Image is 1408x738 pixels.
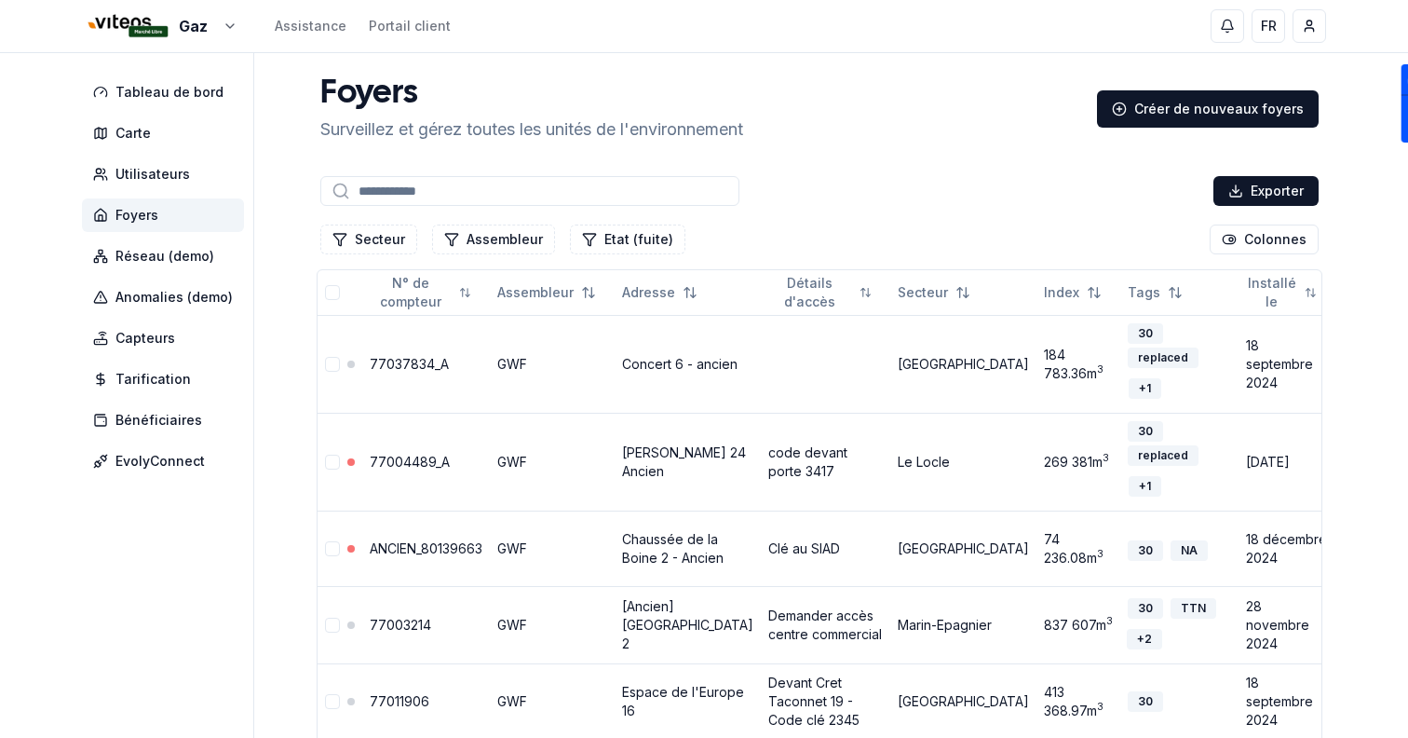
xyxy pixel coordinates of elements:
[757,278,883,307] button: Not sorted. Click to sort ascending.
[115,206,158,225] span: Foyers
[1128,691,1163,712] div: 30
[115,411,202,430] span: Bénéficiaires
[1252,9,1285,43] button: FR
[1171,598,1216,619] div: TTN
[570,225,685,254] button: Filtrer les lignes
[320,116,743,143] p: Surveillez et gérez toutes les unités de l'environnement
[82,157,251,191] a: Utilisateurs
[761,511,890,586] td: Clé au SIAD
[1097,548,1103,560] sup: 3
[115,288,233,307] span: Anomalies (demo)
[82,239,251,273] a: Réseau (demo)
[622,356,738,372] a: Concert 6 - ancien
[82,7,237,47] button: Gaz
[890,511,1036,586] td: [GEOGRAPHIC_DATA]
[1103,452,1109,464] sup: 3
[82,444,251,478] a: EvolyConnect
[82,362,251,396] a: Tarification
[320,225,417,254] button: Filtrer les lignes
[611,278,709,307] button: Not sorted. Click to sort ascending.
[82,321,251,355] a: Capteurs
[1044,283,1079,302] span: Index
[115,165,190,184] span: Utilisateurs
[1239,315,1335,413] td: 18 septembre 2024
[490,511,615,586] td: GWF
[490,315,615,413] td: GWF
[1246,274,1297,311] span: Installé le
[1128,348,1198,368] div: replaced
[761,413,890,511] td: code devant porte 3417
[1128,421,1163,442] div: 30
[320,75,743,113] h1: Foyers
[490,586,615,663] td: GWF
[1261,17,1277,35] span: FR
[1128,323,1163,344] div: 30
[1235,278,1328,307] button: Not sorted. Click to sort ascending.
[890,586,1036,663] td: Marin-Epagnier
[325,618,340,633] button: Sélectionner la ligne
[1044,346,1113,383] div: 184 783.36 m
[359,278,482,307] button: Not sorted. Click to sort ascending.
[82,280,251,314] a: Anomalies (demo)
[115,329,175,348] span: Capteurs
[325,455,340,470] button: Sélectionner la ligne
[1129,378,1161,399] div: + 1
[370,454,450,470] a: 77004489_A
[82,2,171,47] img: Viteos - Gaz - ML Logo
[82,403,251,437] a: Bénéficiaires
[497,283,574,302] span: Assembleur
[1128,470,1161,503] button: +1
[1044,616,1113,635] div: 837 607 m
[622,283,675,302] span: Adresse
[115,452,205,471] span: EvolyConnect
[370,274,452,311] span: N° de compteur
[1171,540,1208,561] div: NA
[490,413,615,511] td: GWF
[890,413,1036,511] td: Le Locle
[1033,278,1113,307] button: Not sorted. Click to sort ascending.
[898,283,948,302] span: Secteur
[370,693,429,709] a: 77011906
[115,124,151,143] span: Carte
[622,444,746,479] a: [PERSON_NAME] 24 Ancien
[1044,683,1113,720] div: 413 368.97 m
[275,17,346,35] a: Assistance
[1127,629,1162,649] div: + 2
[370,540,482,556] a: ANCIEN_80139663
[1210,225,1319,254] button: Cocher les colonnes
[1239,511,1335,586] td: 18 décembre 2024
[1044,453,1113,471] div: 269 381 m
[622,598,753,651] a: [Ancien] [GEOGRAPHIC_DATA] 2
[82,116,251,150] a: Carte
[622,531,724,566] a: Chaussée de la Boine 2 - Ancien
[1097,90,1319,128] a: Créer de nouveaux foyers
[179,15,208,37] span: Gaz
[325,285,340,300] button: Tout sélectionner
[486,278,607,307] button: Not sorted. Click to sort ascending.
[432,225,555,254] button: Filtrer les lignes
[1097,701,1103,713] sup: 3
[768,274,852,311] span: Détails d'accès
[370,356,449,372] a: 77037834_A
[1097,363,1103,376] sup: 3
[1239,586,1335,663] td: 28 novembre 2024
[1128,540,1163,561] div: 30
[1128,622,1161,656] button: +2
[325,541,340,556] button: Sélectionner la ligne
[82,198,251,232] a: Foyers
[369,17,451,35] a: Portail client
[1128,598,1163,619] div: 30
[82,75,251,109] a: Tableau de bord
[1106,615,1113,627] sup: 3
[1117,278,1194,307] button: Not sorted. Click to sort ascending.
[1128,445,1198,466] div: replaced
[1239,413,1335,511] td: [DATE]
[1129,476,1161,497] div: + 1
[1213,176,1319,206] button: Exporter
[325,694,340,709] button: Sélectionner la ligne
[115,370,191,389] span: Tarification
[115,247,214,266] span: Réseau (demo)
[761,586,890,663] td: Demander accès centre commercial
